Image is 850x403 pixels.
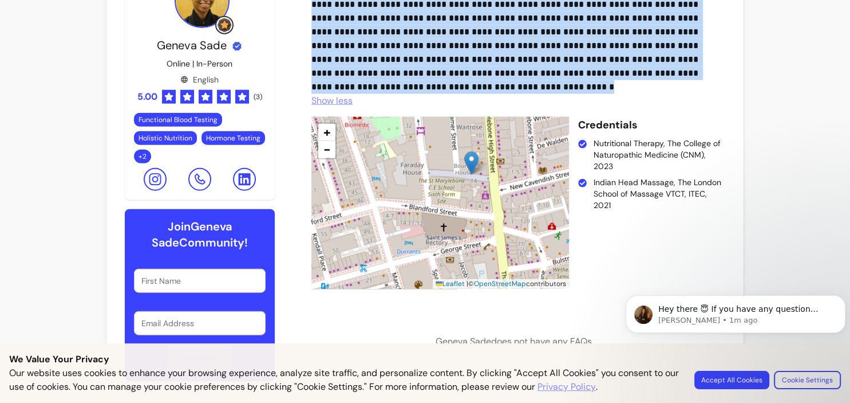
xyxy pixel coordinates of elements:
span: Functional Blood Testing [139,115,218,124]
span: | [466,279,468,288]
span: Show less [311,95,353,107]
a: Zoom out [318,141,335,158]
span: + 2 [136,152,149,161]
iframe: Intercom notifications message [621,271,850,397]
a: Leaflet [436,279,465,288]
img: Grow [218,18,231,32]
a: Zoom in [318,124,335,141]
span: ( 3 ) [254,92,262,101]
a: Privacy Policy [537,380,596,394]
li: Indian Head Massage, The London School of Massage VTCT, ITEC, 2021 [578,177,707,211]
p: Credentials [578,117,707,133]
a: OpenStreetMap [474,279,526,288]
span: − [323,141,331,158]
span: Holistic Nutrition [139,134,192,143]
input: First Name [141,275,258,287]
li: Nutritional Therapy, The College of Naturopathic Medicine (CNM), 2023 [578,138,707,172]
input: Email Address [141,318,258,329]
p: Geneva Sade does not have any FAQs [436,335,592,349]
span: 5.00 [137,90,157,104]
p: Our website uses cookies to enhance your browsing experience, analyze site traffic, and personali... [9,366,681,394]
p: Online | In-Person [167,58,232,69]
h6: Join Geneva Sade Community! [134,218,266,251]
span: Geneva Sade [157,38,227,53]
p: We Value Your Privacy [9,353,841,366]
img: Geneva Sade [464,151,479,175]
span: Hormone Testing [206,134,260,143]
span: + [323,124,331,140]
div: © contributors [433,279,569,289]
div: English [180,74,219,85]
